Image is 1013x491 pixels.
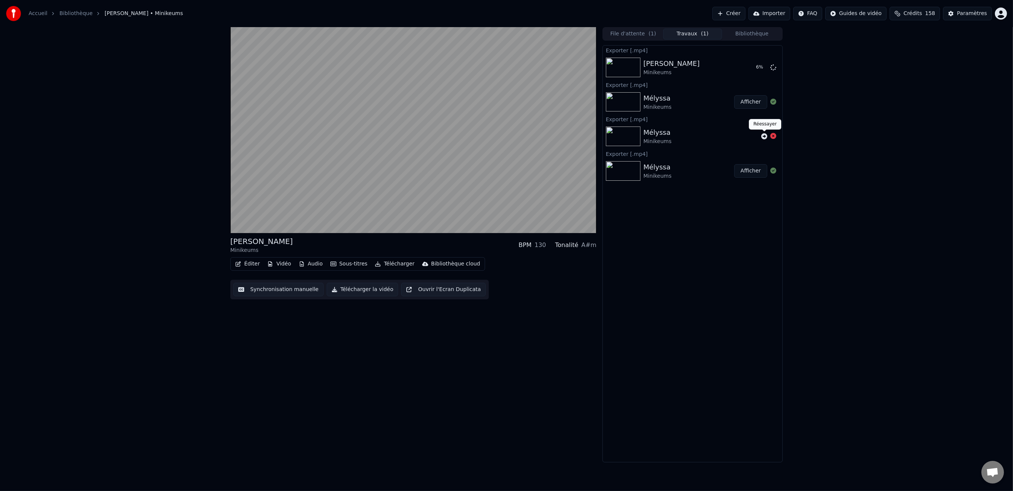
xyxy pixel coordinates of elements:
div: Mélyssa [643,162,672,172]
button: Synchronisation manuelle [233,283,324,296]
span: Crédits [903,10,922,17]
a: Bibliothèque [59,10,93,17]
button: Sous-titres [327,259,371,269]
div: 6 % [756,64,767,70]
button: Travaux [663,29,722,40]
div: Paramètres [957,10,987,17]
button: Afficher [734,95,767,109]
div: Exporter [.mp4] [603,46,782,55]
nav: breadcrumb [29,10,183,17]
button: Télécharger [372,259,417,269]
div: Minikeums [230,247,293,254]
button: FAQ [793,7,822,20]
div: Exporter [.mp4] [603,149,782,158]
img: youka [6,6,21,21]
button: Éditer [232,259,263,269]
div: Bibliothèque cloud [431,260,480,268]
button: Paramètres [943,7,992,20]
button: Vidéo [264,259,294,269]
div: Mélyssa [643,127,672,138]
button: Bibliothèque [722,29,782,40]
div: [PERSON_NAME] [230,236,293,247]
div: Réessayer [749,119,781,130]
button: Importer [748,7,790,20]
div: Mélyssa [643,93,672,104]
div: Ouvrir le chat [981,461,1004,483]
div: Exporter [.mp4] [603,80,782,89]
span: 158 [925,10,935,17]
div: Exporter [.mp4] [603,114,782,124]
button: Afficher [734,164,767,178]
button: Crédits158 [890,7,940,20]
div: BPM [519,241,531,250]
button: File d'attente [604,29,663,40]
div: Minikeums [643,138,672,145]
div: 130 [535,241,546,250]
a: Accueil [29,10,47,17]
div: A#m [581,241,596,250]
button: Télécharger la vidéo [327,283,399,296]
div: Minikeums [643,104,672,111]
button: Audio [296,259,326,269]
span: ( 1 ) [649,30,656,38]
button: Créer [712,7,745,20]
span: ( 1 ) [701,30,709,38]
span: [PERSON_NAME] • Minikeums [105,10,183,17]
div: [PERSON_NAME] [643,58,700,69]
button: Guides de vidéo [825,7,887,20]
button: Ouvrir l'Ecran Duplicata [401,283,486,296]
div: Tonalité [555,241,578,250]
div: Minikeums [643,172,672,180]
div: Minikeums [643,69,700,76]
